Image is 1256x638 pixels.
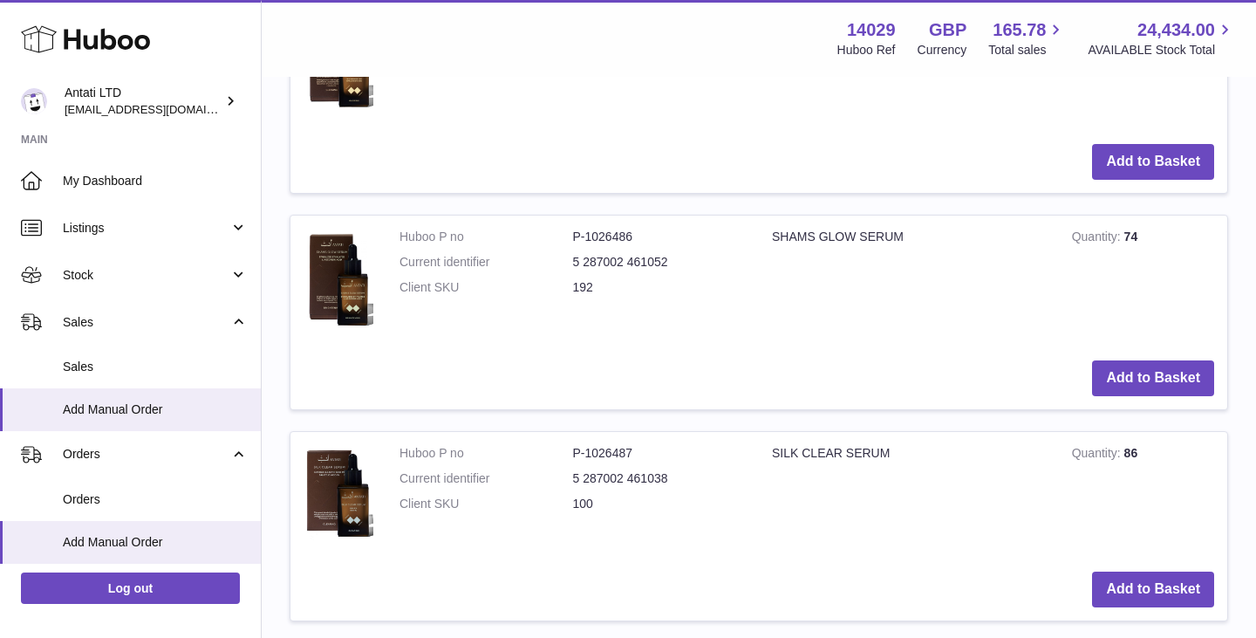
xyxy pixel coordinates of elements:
dt: Huboo P no [399,229,573,245]
dd: P-1026487 [573,445,747,462]
button: Add to Basket [1092,144,1214,180]
td: 86 [1059,432,1227,559]
div: Huboo Ref [837,42,896,58]
td: 74 [1059,216,1227,347]
span: Sales [63,359,248,375]
dt: Client SKU [399,279,573,296]
dt: Client SKU [399,496,573,512]
a: Log out [21,573,240,604]
dt: Current identifier [399,254,573,271]
dd: 192 [573,279,747,296]
button: Add to Basket [1092,360,1214,396]
div: Currency [918,42,967,58]
img: SILK CLEAR SERUM [304,445,373,541]
dd: 100 [573,496,747,512]
dd: 5 287002 461052 [573,254,747,271]
span: Orders [63,491,248,508]
span: AVAILABLE Stock Total [1088,42,1235,58]
span: Add Manual Order [63,534,248,551]
strong: Quantity [1072,446,1124,464]
strong: Quantity [1072,230,1124,248]
td: SILK CLEAR SERUM [759,432,1059,559]
strong: 14029 [847,18,896,42]
span: 165.78 [993,18,1046,42]
a: 165.78 Total sales [988,18,1066,58]
span: Sales [63,314,229,331]
span: Add Manual Order [63,401,248,418]
span: Listings [63,220,229,237]
strong: GBP [929,18,966,42]
dd: P-1026486 [573,229,747,245]
span: Orders [63,446,229,463]
span: Total sales [988,42,1066,58]
img: toufic@antatiskin.com [21,88,47,114]
a: 24,434.00 AVAILABLE Stock Total [1088,18,1235,58]
img: SHAMS GLOW SERUM [304,229,373,330]
div: Antati LTD [65,85,222,118]
span: My Dashboard [63,173,248,189]
span: [EMAIL_ADDRESS][DOMAIN_NAME] [65,102,256,116]
dt: Current identifier [399,470,573,487]
td: SHAMS GLOW SERUM [759,216,1059,347]
span: 24,434.00 [1137,18,1215,42]
button: Add to Basket [1092,572,1214,607]
dt: Huboo P no [399,445,573,462]
span: Stock [63,267,229,284]
dd: 5 287002 461038 [573,470,747,487]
